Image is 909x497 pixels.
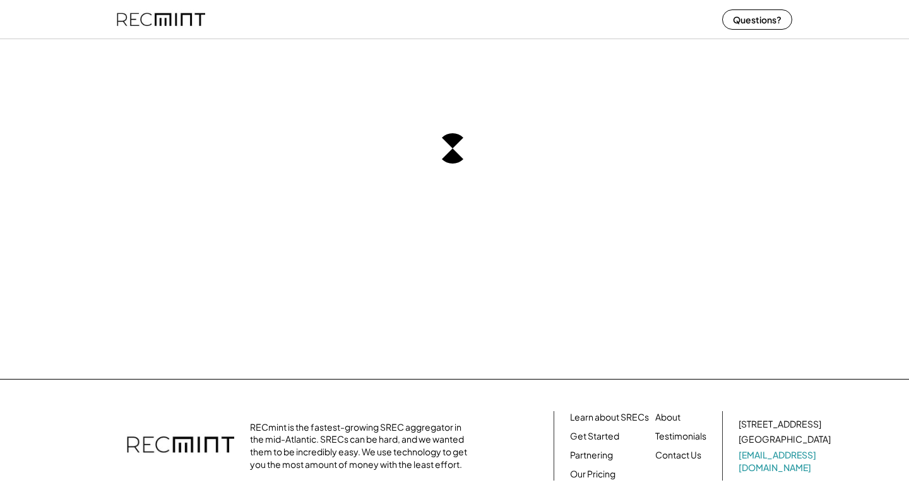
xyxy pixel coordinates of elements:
[722,9,792,30] button: Questions?
[250,421,474,470] div: RECmint is the fastest-growing SREC aggregator in the mid-Atlantic. SRECs can be hard, and we wan...
[570,449,613,462] a: Partnering
[655,449,701,462] a: Contact Us
[117,3,205,36] img: recmint-logotype%403x%20%281%29.jpeg
[570,411,649,424] a: Learn about SRECs
[739,433,831,446] div: [GEOGRAPHIC_DATA]
[655,411,680,424] a: About
[570,430,619,443] a: Get Started
[570,468,615,481] a: Our Pricing
[739,449,833,474] a: [EMAIL_ADDRESS][DOMAIN_NAME]
[127,424,234,468] img: recmint-logotype%403x.png
[655,430,706,443] a: Testimonials
[739,418,821,431] div: [STREET_ADDRESS]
